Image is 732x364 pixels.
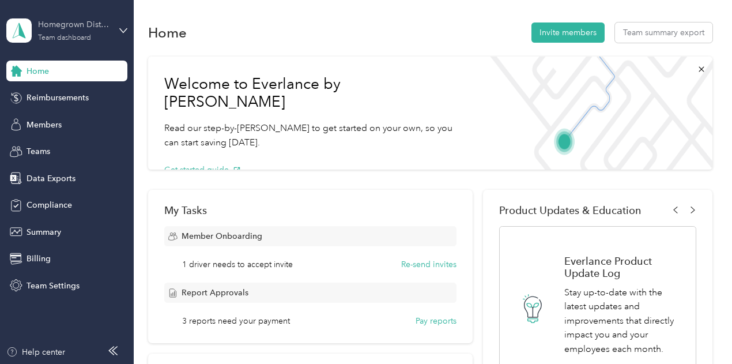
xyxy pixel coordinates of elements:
[27,172,76,185] span: Data Exports
[27,280,80,292] span: Team Settings
[27,65,49,77] span: Home
[499,204,642,216] span: Product Updates & Education
[6,346,65,358] button: Help center
[182,258,293,271] span: 1 driver needs to accept invite
[667,299,732,364] iframe: Everlance-gr Chat Button Frame
[38,18,110,31] div: Homegrown Distribution
[27,119,62,131] span: Members
[164,121,465,149] p: Read our step-by-[PERSON_NAME] to get started on your own, so you can start saving [DATE].
[615,22,712,43] button: Team summary export
[564,255,684,279] h1: Everlance Product Update Log
[182,230,262,242] span: Member Onboarding
[27,145,50,157] span: Teams
[164,164,241,176] button: Get started guide
[164,204,457,216] div: My Tasks
[38,35,91,42] div: Team dashboard
[27,199,72,211] span: Compliance
[401,258,456,271] button: Re-send invites
[148,27,187,39] h1: Home
[27,226,61,238] span: Summary
[416,315,456,327] button: Pay reports
[27,253,51,265] span: Billing
[481,57,712,170] img: Welcome to everlance
[531,22,605,43] button: Invite members
[182,315,290,327] span: 3 reports need your payment
[564,286,684,357] p: Stay up-to-date with the latest updates and improvements that directly impact you and your employ...
[182,287,248,299] span: Report Approvals
[164,75,465,111] h1: Welcome to Everlance by [PERSON_NAME]
[27,92,89,104] span: Reimbursements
